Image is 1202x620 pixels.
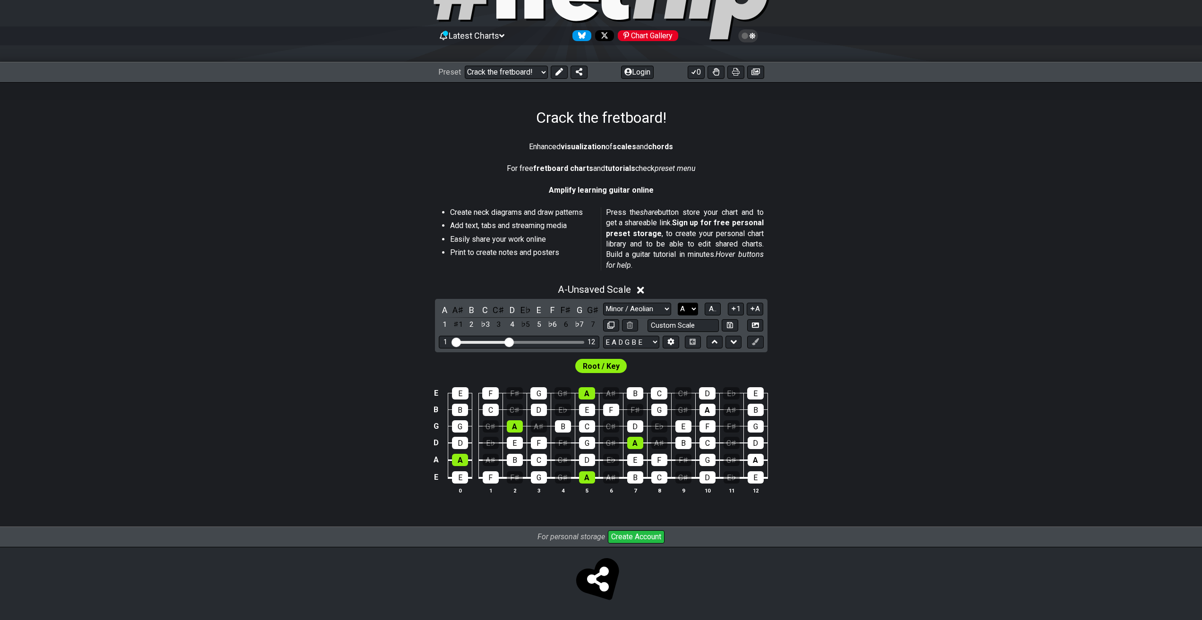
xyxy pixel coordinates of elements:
[583,359,620,373] span: First enable full edit mode to edit
[606,250,764,269] em: Hover buttons for help
[555,471,571,484] div: G♯
[675,471,691,484] div: C♯
[748,404,764,416] div: B
[482,387,499,399] div: F
[531,420,547,433] div: A♯
[606,207,764,271] p: Press the button store your chart and to get a shareable link. , to create your personal chart li...
[546,318,559,331] div: toggle scale degree
[573,304,586,316] div: toggle pitch class
[536,109,666,127] h1: Crack the fretboard!
[622,319,638,332] button: Delete
[452,437,468,449] div: D
[708,66,725,79] button: Toggle Dexterity for all fretkits
[614,30,678,41] a: #fretflip at Pinterest
[724,404,740,416] div: A♯
[647,486,671,496] th: 8
[573,318,586,331] div: toggle scale degree
[651,471,667,484] div: C
[651,454,667,466] div: F
[747,387,764,399] div: E
[430,418,442,434] td: G
[675,454,691,466] div: F♯
[478,486,503,496] th: 1
[685,336,701,348] button: Toggle horizontal chord view
[493,318,505,331] div: toggle scale degree
[520,318,532,331] div: toggle scale degree
[655,164,696,173] em: preset menu
[439,304,451,316] div: toggle pitch class
[452,471,468,484] div: E
[537,532,605,541] i: For personal storage
[603,420,619,433] div: C♯
[651,420,667,433] div: E♭
[483,420,499,433] div: G♯
[621,66,654,79] button: Login
[533,164,593,173] strong: fretboard charts
[623,486,647,496] th: 7
[439,336,599,348] div: Visible fret range
[439,318,451,331] div: toggle scale degree
[430,451,442,468] td: A
[747,66,764,79] button: Create image
[618,30,678,41] div: Chart Gallery
[507,471,523,484] div: F♯
[506,304,518,316] div: toggle pitch class
[443,338,447,346] div: 1
[579,387,595,399] div: A
[651,404,667,416] div: G
[448,486,472,496] th: 0
[546,304,559,316] div: toggle pitch class
[603,387,619,399] div: A♯
[579,560,624,605] span: Click to store and share!
[699,387,716,399] div: D
[699,454,716,466] div: G
[483,437,499,449] div: E♭
[555,420,571,433] div: B
[599,486,623,496] th: 6
[648,142,673,151] strong: chords
[452,304,464,316] div: toggle pitch class
[605,164,635,173] strong: tutorials
[530,387,547,399] div: G
[569,30,591,41] a: Follow #fretflip at Bluesky
[551,66,568,79] button: Edit Preset
[483,454,499,466] div: A♯
[748,437,764,449] div: D
[699,471,716,484] div: D
[663,336,679,348] button: Edit Tuning
[506,318,518,331] div: toggle scale degree
[450,247,595,258] p: Print to create notes and posters
[603,471,619,484] div: A♯
[430,385,442,401] td: E
[558,284,631,295] span: A - Unsaved Scale
[627,437,643,449] div: A
[627,454,643,466] div: E
[507,454,523,466] div: B
[465,66,548,79] select: Preset
[743,32,754,40] span: Toggle light / dark theme
[560,318,572,331] div: toggle scale degree
[724,454,740,466] div: G♯
[748,471,764,484] div: E
[627,404,643,416] div: F♯
[483,404,499,416] div: C
[575,486,599,496] th: 5
[707,336,723,348] button: Move up
[588,338,595,346] div: 12
[430,434,442,451] td: D
[483,471,499,484] div: F
[507,420,523,433] div: A
[551,486,575,496] th: 4
[743,486,767,496] th: 12
[587,318,599,331] div: toggle scale degree
[675,420,691,433] div: E
[723,387,740,399] div: E♭
[724,471,740,484] div: E♭
[520,304,532,316] div: toggle pitch class
[747,319,763,332] button: Create Image
[452,454,468,466] div: A
[555,404,571,416] div: E♭
[503,486,527,496] th: 2
[506,387,523,399] div: F♯
[527,486,551,496] th: 3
